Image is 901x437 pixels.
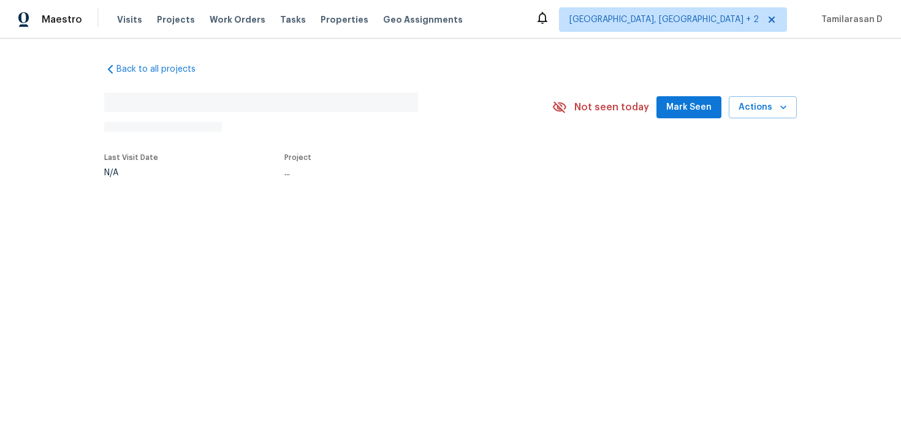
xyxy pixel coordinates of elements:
[280,15,306,24] span: Tasks
[729,96,797,119] button: Actions
[104,169,158,177] div: N/A
[104,154,158,161] span: Last Visit Date
[284,154,311,161] span: Project
[284,169,520,177] div: ...
[42,13,82,26] span: Maestro
[574,101,649,113] span: Not seen today
[816,13,883,26] span: Tamilarasan D
[157,13,195,26] span: Projects
[739,100,787,115] span: Actions
[117,13,142,26] span: Visits
[666,100,712,115] span: Mark Seen
[210,13,265,26] span: Work Orders
[656,96,721,119] button: Mark Seen
[104,63,222,75] a: Back to all projects
[383,13,463,26] span: Geo Assignments
[321,13,368,26] span: Properties
[569,13,759,26] span: [GEOGRAPHIC_DATA], [GEOGRAPHIC_DATA] + 2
